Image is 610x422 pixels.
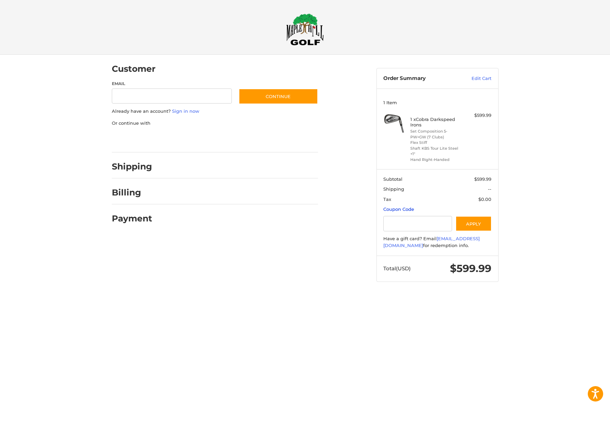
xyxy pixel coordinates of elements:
label: Email [112,81,232,87]
img: Maple Hill Golf [286,13,324,45]
button: Apply [455,216,492,231]
span: -- [488,186,491,192]
h2: Billing [112,187,152,198]
iframe: PayPal-venmo [225,133,277,146]
span: $0.00 [478,196,491,202]
a: [EMAIL_ADDRESS][DOMAIN_NAME] [383,236,480,248]
li: Hand Right-Handed [410,157,463,163]
input: Gift Certificate or Coupon Code [383,216,452,231]
span: Tax [383,196,391,202]
h2: Payment [112,213,152,224]
div: $599.99 [464,112,491,119]
h4: 1 x Cobra Darkspeed Irons [410,117,463,128]
iframe: PayPal-paypal [109,133,161,146]
span: Shipping [383,186,404,192]
span: $599.99 [450,262,491,275]
a: Sign in now [172,108,199,114]
h3: 1 Item [383,100,491,105]
a: Edit Cart [457,75,491,82]
iframe: PayPal-paylater [168,133,219,146]
span: $599.99 [474,176,491,182]
li: Flex Stiff [410,140,463,146]
h2: Customer [112,64,156,74]
button: Continue [239,89,318,104]
a: Coupon Code [383,206,414,212]
li: Shaft KBS Tour Lite Steel +1" [410,146,463,157]
p: Or continue with [112,120,318,127]
h3: Order Summary [383,75,457,82]
p: Already have an account? [112,108,318,115]
li: Set Composition 5-PW+GW (7 Clubs) [410,128,463,140]
div: Have a gift card? Email for redemption info. [383,235,491,249]
span: Total (USD) [383,265,411,272]
h2: Shipping [112,161,152,172]
span: Subtotal [383,176,402,182]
